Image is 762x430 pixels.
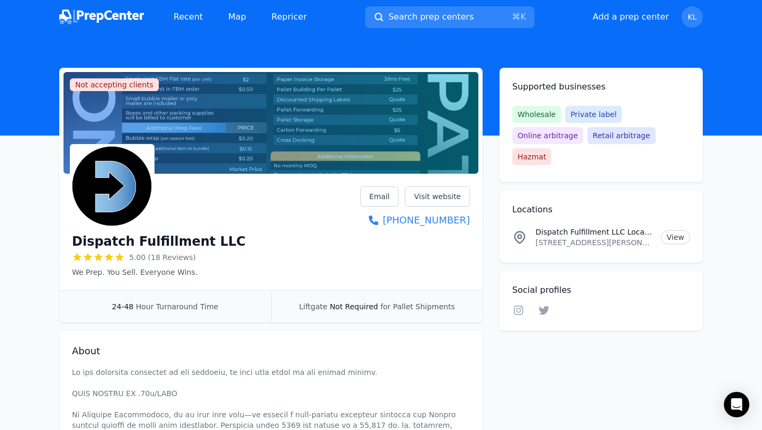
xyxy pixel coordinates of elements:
span: for Pallet Shipments [380,302,455,311]
p: [STREET_ADDRESS][PERSON_NAME] [536,237,652,248]
p: We Prep. You Sell. Everyone Wins. [72,267,246,277]
kbd: ⌘ [512,12,520,22]
span: Wholesale [512,106,561,123]
a: Map [220,6,255,28]
kbd: K [520,12,526,22]
button: KL [682,6,703,28]
span: Not accepting clients [70,78,159,91]
span: Online arbitrage [512,127,583,144]
span: Search prep centers [388,11,474,23]
span: Private label [565,106,622,123]
h2: About [72,344,470,359]
span: Hazmat [512,148,551,165]
span: Retail arbitrage [587,127,655,144]
a: Recent [165,6,211,28]
a: [PHONE_NUMBER] [360,213,470,228]
h2: Locations [512,203,690,216]
button: Add a prep center [593,11,669,23]
span: Not Required [330,302,378,311]
span: 5.00 (18 Reviews) [129,252,196,263]
img: PrepCenter [59,10,144,24]
button: Search prep centers⌘K [365,6,534,28]
a: Repricer [263,6,315,28]
div: Open Intercom Messenger [724,392,749,417]
span: 24-48 [112,302,134,311]
p: Dispatch Fulfillment LLC Location [536,227,652,237]
a: View [661,230,690,244]
span: Liftgate [299,302,327,311]
h2: Social profiles [512,284,690,297]
span: Hour Turnaround Time [136,302,219,311]
img: Dispatch Fulfillment LLC [72,146,152,227]
a: Visit website [405,186,470,207]
span: KL [687,13,696,21]
h1: Dispatch Fulfillment LLC [72,233,246,250]
a: Email [360,186,399,207]
h2: Supported businesses [512,80,690,93]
